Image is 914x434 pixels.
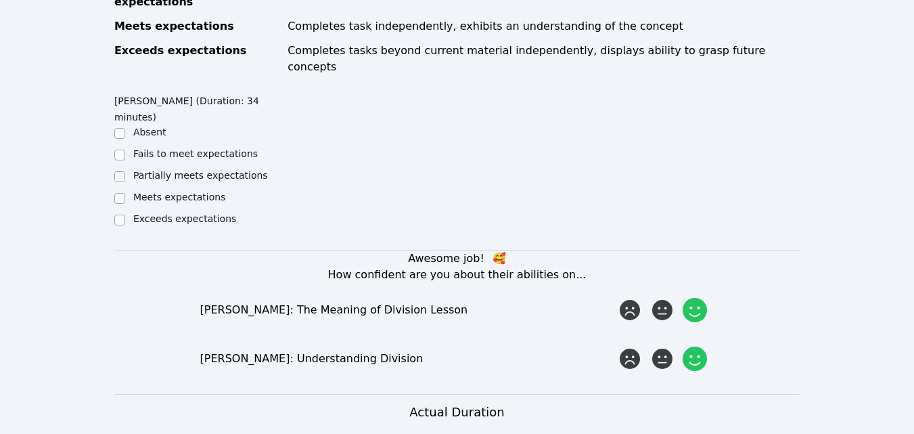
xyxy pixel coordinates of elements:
[133,127,166,137] label: Absent
[114,43,279,75] div: Exceeds expectations
[133,192,226,202] label: Meets expectations
[200,351,617,367] div: [PERSON_NAME]: Understanding Division
[328,268,587,281] span: How confident are you about their abilities on...
[133,170,268,181] label: Partially meets expectations
[493,252,506,265] span: kisses
[133,148,258,159] label: Fails to meet expectations
[288,18,800,35] div: Completes task independently, exhibits an understanding of the concept
[409,403,504,422] h3: Actual Duration
[133,213,236,224] label: Exceeds expectations
[114,89,285,125] legend: [PERSON_NAME] (Duration: 34 minutes)
[114,18,279,35] div: Meets expectations
[408,252,484,265] span: Awesome job!
[200,302,617,318] div: [PERSON_NAME]: The Meaning of Division Lesson
[288,43,800,75] div: Completes tasks beyond current material independently, displays ability to grasp future concepts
